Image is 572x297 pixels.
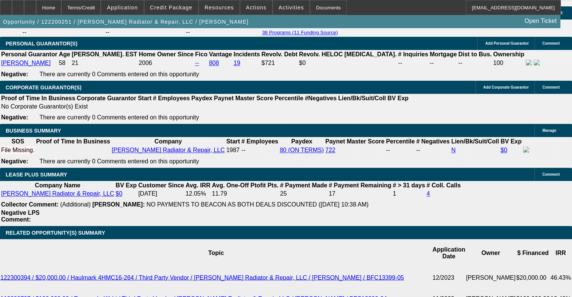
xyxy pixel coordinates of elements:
span: Comment [542,85,560,89]
td: No Corporate Guarantor(s) Exist [1,103,412,110]
img: facebook-icon.png [526,59,532,65]
b: Corporate Guarantor [77,95,136,101]
button: Application [101,0,143,15]
img: facebook-icon.png [523,146,529,152]
span: BUSINESS SUMMARY [6,128,61,134]
span: Credit Package [150,5,193,11]
span: There are currently 0 Comments entered on this opportunity [39,71,199,77]
a: $0 [116,190,123,197]
b: Negative: [1,114,28,121]
span: Manage [542,128,556,133]
td: -- [185,29,259,36]
td: 12/2023 [432,267,466,288]
span: CORPORATE GUARANTOR(S) [6,84,82,90]
b: Avg. IRR [185,182,210,188]
b: Mortgage [430,51,457,57]
td: [PERSON_NAME] [466,267,516,288]
b: Paydex [191,95,212,101]
b: BV Exp [116,182,137,188]
b: Home Owner Since [139,51,194,57]
b: Revolv. Debt [261,51,297,57]
b: # Payment Remaining [329,182,391,188]
b: BV Exp [387,95,408,101]
span: Comment [542,172,560,176]
button: Resources [199,0,240,15]
span: NO PAYMENTS TO BEACON AS BOTH DEALS DISCOUNTED ([DATE] 10:38 AM) [146,201,369,208]
b: Percentile [275,95,303,101]
b: # Inquiries [398,51,428,57]
a: 808 [209,60,219,66]
a: $0 [501,147,507,153]
b: Fico [195,51,208,57]
span: RELATED OPPORTUNITY(S) SUMMARY [6,230,105,236]
th: Proof of Time In Business [36,138,111,145]
td: 1987 [226,146,240,154]
b: Negative: [1,158,28,164]
a: -- [195,60,199,66]
td: 100 [493,59,525,67]
span: 2006 [139,60,152,66]
a: 122300394 / $20,000.00 / Haulmark 4HMC16-264 / Third Party Vendor / [PERSON_NAME] Radiator & Repa... [0,274,404,280]
span: LEASE PLUS SUMMARY [6,172,67,178]
b: #Negatives [305,95,337,101]
td: -- [429,59,457,67]
b: Company Name [35,182,80,188]
th: $ Financed [516,239,550,267]
a: [PERSON_NAME] Radiator & Repair, LLC [112,147,225,153]
b: Negative LPS Comment: [1,210,39,223]
b: Paydex [291,138,312,145]
b: Customer Since [138,182,184,188]
b: Company [155,138,182,145]
td: $721 [261,59,298,67]
span: There are currently 0 Comments entered on this opportunity [39,114,199,121]
a: 722 [325,147,335,153]
td: 46.43% [550,267,571,288]
span: Opportunity / 122200251 / [PERSON_NAME] Radiator & Repair, LLC / [PERSON_NAME] [3,19,249,25]
td: 21 [71,59,138,67]
button: 38 Programs (11 Funding Source) [260,29,340,36]
span: Comment [542,41,560,45]
b: Lien/Bk/Suit/Coll [451,138,499,145]
span: (Additional) [60,201,91,208]
td: 58 [58,59,70,67]
b: Avg. One-Off Ptofit Pts. [212,182,278,188]
span: Activities [279,5,304,11]
span: Actions [246,5,267,11]
b: [PERSON_NAME]. EST [72,51,137,57]
td: -- [22,29,104,36]
b: # Coll. Calls [426,182,461,188]
th: Application Date [432,239,466,267]
b: # > 31 days [393,182,425,188]
td: -- [105,29,185,36]
a: Open Ticket [522,15,560,27]
button: Activities [273,0,310,15]
b: Age [59,51,70,57]
span: Application [107,5,138,11]
td: [DATE] [138,190,185,197]
div: -- [386,147,414,154]
b: Ownership [493,51,524,57]
b: Revolv. HELOC [MEDICAL_DATA]. [299,51,397,57]
b: Negative: [1,71,28,77]
td: -- [398,59,428,67]
a: N [451,147,456,153]
span: Resources [205,5,234,11]
b: Incidents [234,51,260,57]
b: Start [138,95,151,101]
b: Paynet Master Score [214,95,273,101]
b: Personal Guarantor [1,51,57,57]
span: Add Corporate Guarantor [483,85,529,89]
img: linkedin-icon.png [534,59,540,65]
div: -- [416,147,450,154]
a: 80 (ON TERMS) [280,147,324,153]
b: Collector Comment: [1,201,59,208]
b: Dist to Bus. [458,51,492,57]
b: Start [226,138,240,145]
a: [PERSON_NAME] [1,60,51,66]
b: Paynet Master Score [325,138,384,145]
b: # Employees [241,138,278,145]
th: IRR [550,239,571,267]
span: There are currently 0 Comments entered on this opportunity [39,158,199,164]
td: $20,000.00 [516,267,550,288]
button: Actions [240,0,272,15]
